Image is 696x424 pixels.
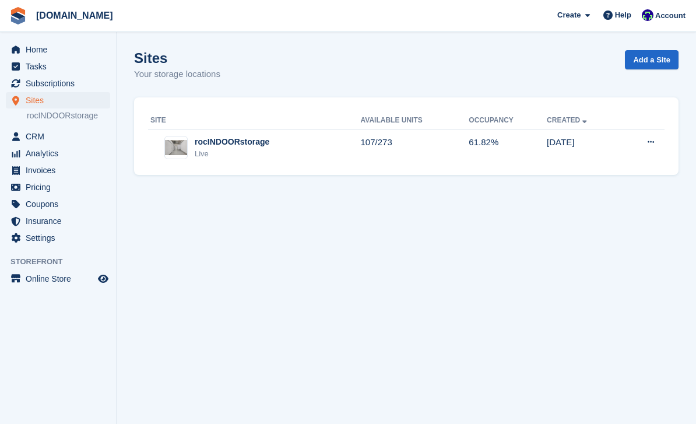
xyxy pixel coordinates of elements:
[6,92,110,108] a: menu
[10,256,116,268] span: Storefront
[6,196,110,212] a: menu
[148,111,361,130] th: Site
[6,213,110,229] a: menu
[557,9,581,21] span: Create
[26,145,96,162] span: Analytics
[547,116,589,124] a: Created
[31,6,118,25] a: [DOMAIN_NAME]
[26,41,96,58] span: Home
[96,272,110,286] a: Preview store
[26,213,96,229] span: Insurance
[547,129,621,166] td: [DATE]
[642,9,653,21] img: Mike Gruttadaro
[6,128,110,145] a: menu
[26,230,96,246] span: Settings
[361,111,469,130] th: Available Units
[625,50,679,69] a: Add a Site
[6,271,110,287] a: menu
[469,111,547,130] th: Occupancy
[6,145,110,162] a: menu
[195,136,269,148] div: rocINDOORstorage
[26,75,96,92] span: Subscriptions
[134,50,220,66] h1: Sites
[26,92,96,108] span: Sites
[27,110,110,121] a: rocINDOORstorage
[615,9,631,21] span: Help
[6,58,110,75] a: menu
[6,41,110,58] a: menu
[469,129,547,166] td: 61.82%
[9,7,27,24] img: stora-icon-8386f47178a22dfd0bd8f6a31ec36ba5ce8667c1dd55bd0f319d3a0aa187defe.svg
[26,271,96,287] span: Online Store
[165,140,187,155] img: Image of rocINDOORstorage site
[26,58,96,75] span: Tasks
[134,68,220,81] p: Your storage locations
[361,129,469,166] td: 107/273
[6,179,110,195] a: menu
[195,148,269,160] div: Live
[26,162,96,178] span: Invoices
[26,128,96,145] span: CRM
[6,162,110,178] a: menu
[6,230,110,246] a: menu
[655,10,686,22] span: Account
[26,196,96,212] span: Coupons
[26,179,96,195] span: Pricing
[6,75,110,92] a: menu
